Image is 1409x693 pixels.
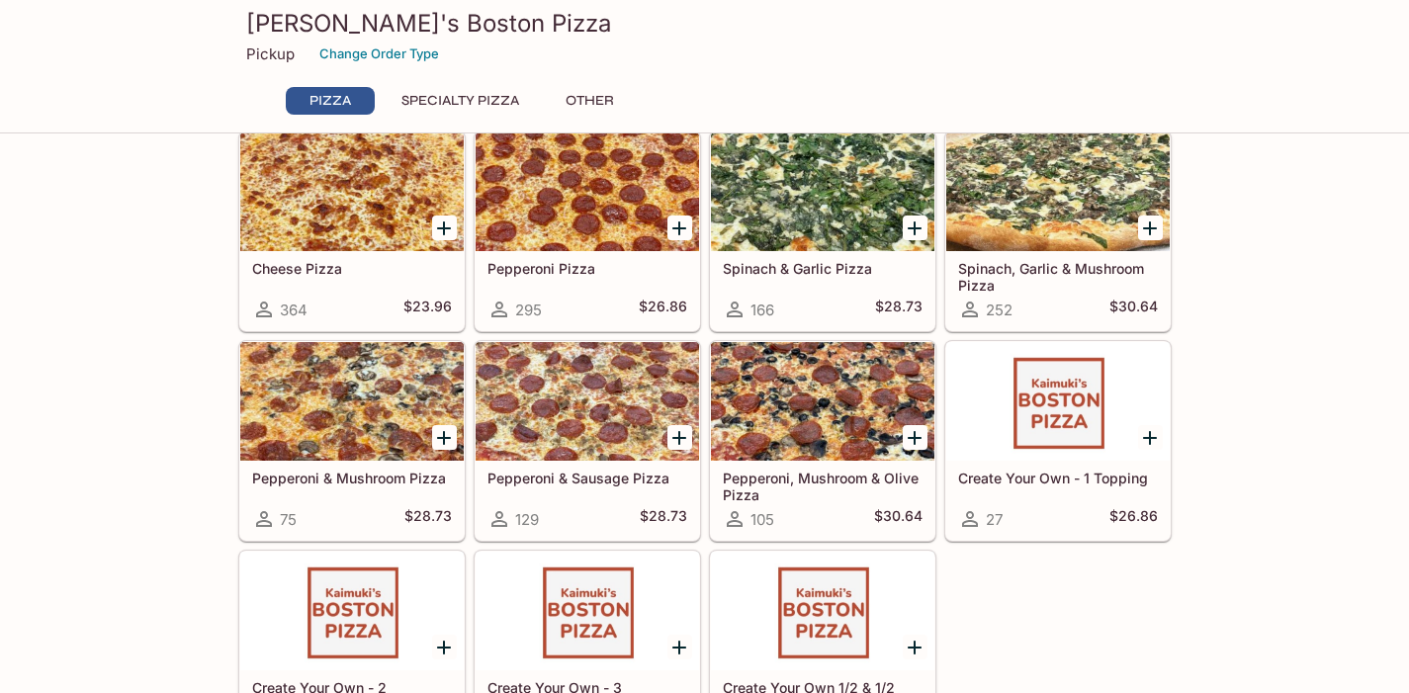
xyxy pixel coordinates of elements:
[403,298,452,321] h5: $23.96
[475,341,700,541] a: Pepperoni & Sausage Pizza129$28.73
[252,260,452,277] h5: Cheese Pizza
[286,87,375,115] button: Pizza
[946,342,1170,461] div: Create Your Own - 1 Topping
[667,425,692,450] button: Add Pepperoni & Sausage Pizza
[432,425,457,450] button: Add Pepperoni & Mushroom Pizza
[1138,425,1163,450] button: Add Create Your Own - 1 Topping
[1138,216,1163,240] button: Add Spinach, Garlic & Mushroom Pizza
[240,552,464,670] div: Create Your Own - 2 Toppings
[958,260,1158,293] h5: Spinach, Garlic & Mushroom Pizza
[986,510,1003,529] span: 27
[239,131,465,331] a: Cheese Pizza364$23.96
[874,507,923,531] h5: $30.64
[875,298,923,321] h5: $28.73
[404,507,452,531] h5: $28.73
[280,301,308,319] span: 364
[1109,507,1158,531] h5: $26.86
[515,510,539,529] span: 129
[515,301,542,319] span: 295
[986,301,1013,319] span: 252
[903,216,927,240] button: Add Spinach & Garlic Pizza
[391,87,530,115] button: Specialty Pizza
[945,131,1171,331] a: Spinach, Garlic & Mushroom Pizza252$30.64
[958,470,1158,486] h5: Create Your Own - 1 Topping
[903,635,927,659] button: Add Create Your Own 1/2 & 1/2 Combo!
[280,510,297,529] span: 75
[240,342,464,461] div: Pepperoni & Mushroom Pizza
[750,301,774,319] span: 166
[476,132,699,251] div: Pepperoni Pizza
[639,298,687,321] h5: $26.86
[475,131,700,331] a: Pepperoni Pizza295$26.86
[710,341,935,541] a: Pepperoni, Mushroom & Olive Pizza105$30.64
[723,470,923,502] h5: Pepperoni, Mushroom & Olive Pizza
[246,8,1164,39] h3: [PERSON_NAME]'s Boston Pizza
[476,552,699,670] div: Create Your Own - 3 Toppings
[750,510,774,529] span: 105
[1109,298,1158,321] h5: $30.64
[711,552,934,670] div: Create Your Own 1/2 & 1/2 Combo!
[432,635,457,659] button: Add Create Your Own - 2 Toppings
[487,470,687,486] h5: Pepperoni & Sausage Pizza
[711,342,934,461] div: Pepperoni, Mushroom & Olive Pizza
[711,132,934,251] div: Spinach & Garlic Pizza
[487,260,687,277] h5: Pepperoni Pizza
[476,342,699,461] div: Pepperoni & Sausage Pizza
[640,507,687,531] h5: $28.73
[667,635,692,659] button: Add Create Your Own - 3 Toppings
[246,44,295,63] p: Pickup
[310,39,448,69] button: Change Order Type
[240,132,464,251] div: Cheese Pizza
[945,341,1171,541] a: Create Your Own - 1 Topping27$26.86
[710,131,935,331] a: Spinach & Garlic Pizza166$28.73
[667,216,692,240] button: Add Pepperoni Pizza
[723,260,923,277] h5: Spinach & Garlic Pizza
[546,87,635,115] button: Other
[903,425,927,450] button: Add Pepperoni, Mushroom & Olive Pizza
[432,216,457,240] button: Add Cheese Pizza
[252,470,452,486] h5: Pepperoni & Mushroom Pizza
[239,341,465,541] a: Pepperoni & Mushroom Pizza75$28.73
[946,132,1170,251] div: Spinach, Garlic & Mushroom Pizza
